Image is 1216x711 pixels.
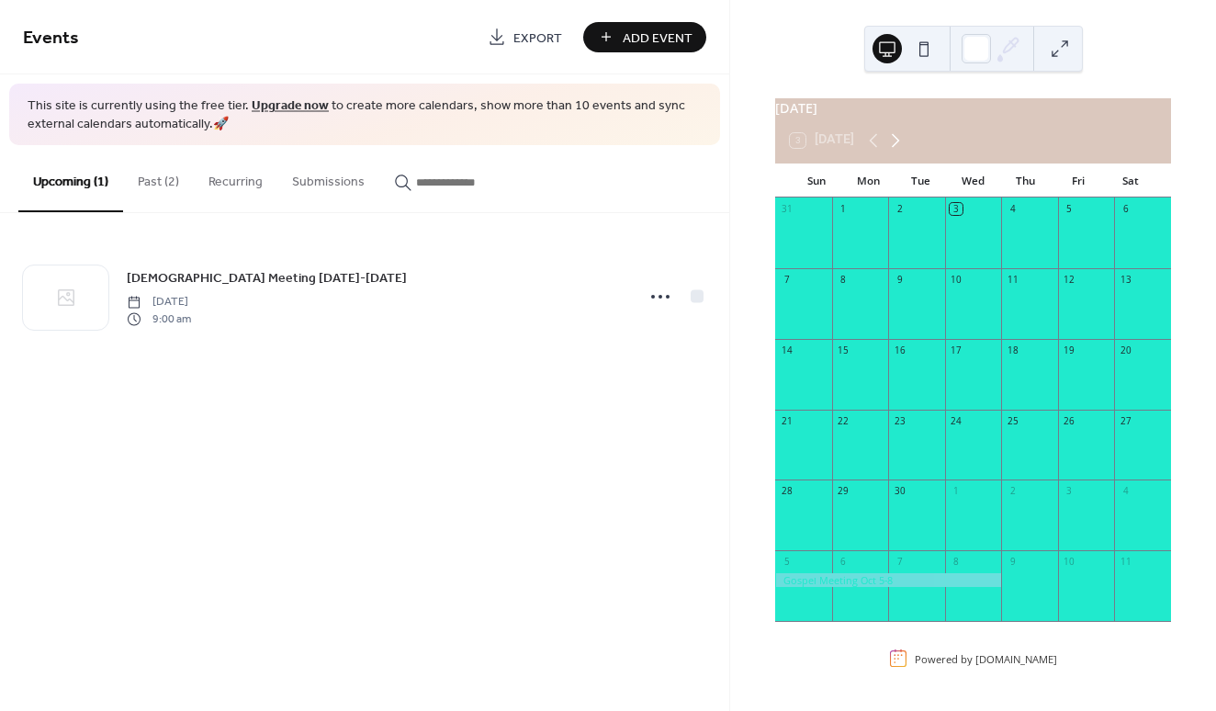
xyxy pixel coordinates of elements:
[842,164,895,198] div: Mon
[474,22,576,52] a: Export
[894,203,906,216] div: 2
[781,344,794,356] div: 14
[895,164,947,198] div: Tue
[1007,273,1019,286] div: 11
[127,267,407,288] a: [DEMOGRAPHIC_DATA] Meeting [DATE]-[DATE]
[837,344,850,356] div: 15
[999,164,1052,198] div: Thu
[1063,556,1075,569] div: 10
[950,344,963,356] div: 17
[1063,344,1075,356] div: 19
[28,97,702,133] span: This site is currently using the free tier. to create more calendars, show more than 10 events an...
[1007,203,1019,216] div: 4
[1120,273,1132,286] div: 13
[781,203,794,216] div: 31
[837,556,850,569] div: 6
[947,164,999,198] div: Wed
[894,414,906,427] div: 23
[950,203,963,216] div: 3
[194,145,277,210] button: Recurring
[950,414,963,427] div: 24
[915,651,1057,665] div: Powered by
[1063,414,1075,427] div: 26
[1120,344,1132,356] div: 20
[894,485,906,498] div: 30
[583,22,706,52] button: Add Event
[781,485,794,498] div: 28
[1063,273,1075,286] div: 12
[837,414,850,427] div: 22
[1007,344,1019,356] div: 18
[1007,485,1019,498] div: 2
[1063,485,1075,498] div: 3
[775,573,1001,587] div: Gospel Meeting Oct 5-8
[623,28,692,48] span: Add Event
[781,556,794,569] div: 5
[894,556,906,569] div: 7
[1120,414,1132,427] div: 27
[23,20,79,56] span: Events
[837,273,850,286] div: 8
[950,273,963,286] div: 10
[1120,485,1132,498] div: 4
[781,273,794,286] div: 7
[1007,414,1019,427] div: 25
[1104,164,1156,198] div: Sat
[975,651,1057,665] a: [DOMAIN_NAME]
[127,269,407,288] span: [DEMOGRAPHIC_DATA] Meeting [DATE]-[DATE]
[790,164,842,198] div: Sun
[123,145,194,210] button: Past (2)
[837,203,850,216] div: 1
[1063,203,1075,216] div: 5
[837,485,850,498] div: 29
[894,344,906,356] div: 16
[1007,556,1019,569] div: 9
[781,414,794,427] div: 21
[277,145,379,210] button: Submissions
[1052,164,1104,198] div: Fri
[127,310,191,327] span: 9:00 am
[775,98,1171,118] div: [DATE]
[252,94,329,118] a: Upgrade now
[127,294,191,310] span: [DATE]
[18,145,123,212] button: Upcoming (1)
[1120,556,1132,569] div: 11
[950,485,963,498] div: 1
[950,556,963,569] div: 8
[894,273,906,286] div: 9
[1120,203,1132,216] div: 6
[513,28,562,48] span: Export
